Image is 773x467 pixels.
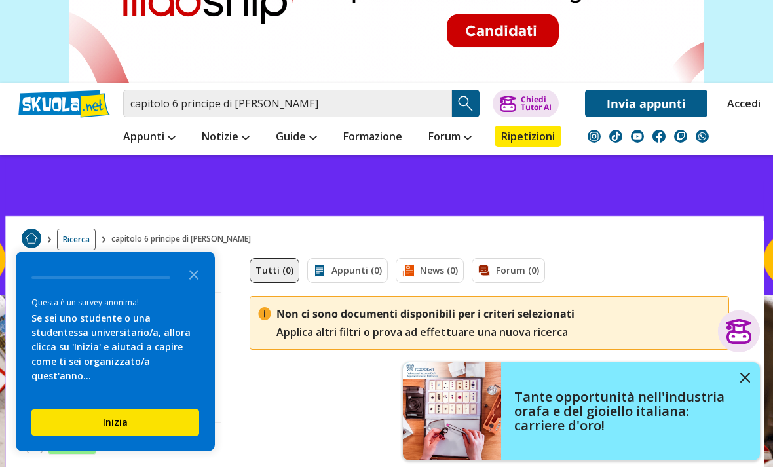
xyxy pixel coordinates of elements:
[696,130,709,143] img: WhatsApp
[276,305,575,323] span: Non ci sono documenti disponibili per i criteri selezionati
[425,126,475,149] a: Forum
[198,126,253,149] a: Notizie
[514,390,730,433] h4: Tante opportunità nell'industria orafa e del gioiello italiana: carriere d'oro!
[31,296,199,308] div: Questa è un survey anonima!
[652,130,666,143] img: facebook
[120,126,179,149] a: Appunti
[31,311,199,383] div: Se sei uno studente o una studentessa universitario/a, allora clicca su 'Inizia' e aiutaci a capi...
[495,126,561,147] a: Ripetizioni
[22,229,41,248] img: Home
[631,130,644,143] img: youtube
[16,252,215,451] div: Survey
[276,305,575,341] p: Applica altri filtri o prova ad effettuare una nuova ricerca
[340,126,405,149] a: Formazione
[31,409,199,436] button: Inizia
[609,130,622,143] img: tiktok
[588,130,601,143] img: instagram
[181,261,207,287] button: Close the survey
[585,90,707,117] a: Invia appunti
[22,229,41,250] a: Home
[273,126,320,149] a: Guide
[727,90,755,117] a: Accedi
[250,258,299,283] a: Tutti (0)
[57,229,96,250] a: Ricerca
[740,373,750,383] img: close
[258,307,271,320] img: Nessun risultato
[674,130,687,143] img: twitch
[403,362,760,460] a: Tante opportunità nell'industria orafa e del gioiello italiana: carriere d'oro!
[111,229,256,250] span: capitolo 6 principe di [PERSON_NAME]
